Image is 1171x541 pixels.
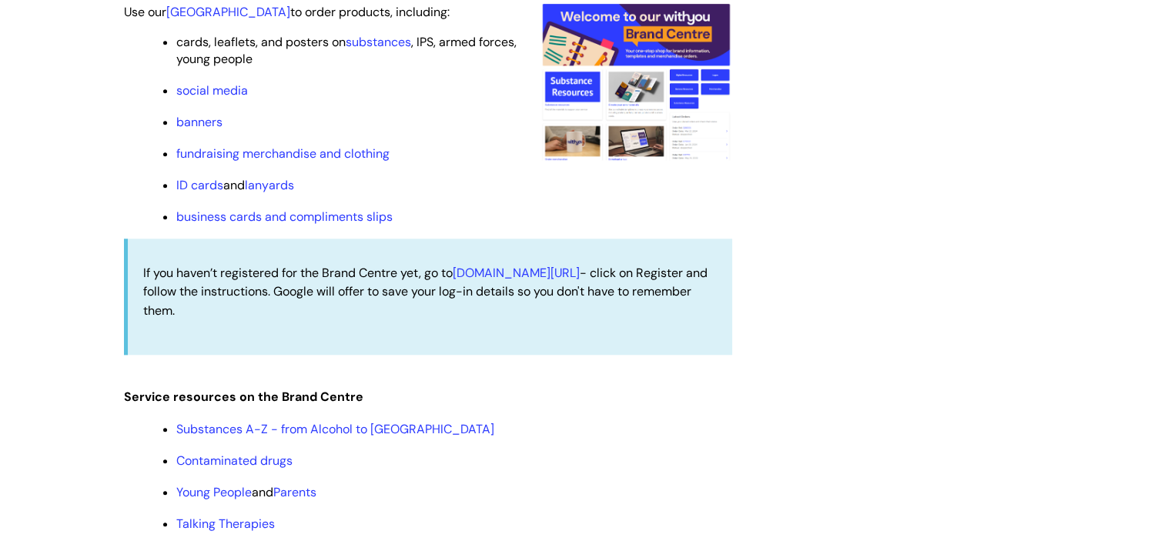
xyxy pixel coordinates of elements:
a: Contaminated drugs [176,453,293,469]
a: fundraising merchandise and clothing [176,145,390,162]
span: Service resources on the Brand Centre [124,389,363,405]
a: lanyards [245,177,294,193]
a: substances [346,34,411,50]
a: [DOMAIN_NAME][URL] [453,265,580,281]
a: banners [176,114,222,130]
span: cards, leaflets, and posters on , IPS, armed forces, young people [176,34,517,67]
a: ID cards [176,177,223,193]
img: A screenshot of the homepage of the Brand Centre showing how easy it is to navigate [540,2,732,161]
span: If you haven’t registered for the Brand Centre yet, go to - click on Register and follow the inst... [143,265,708,319]
a: social media [176,82,248,99]
a: business cards and compliments slips [176,209,393,225]
span: and [176,177,294,193]
a: Parents [273,484,316,500]
a: [GEOGRAPHIC_DATA] [166,4,290,20]
span: and [176,484,316,500]
a: Substances A-Z - from Alcohol to [GEOGRAPHIC_DATA] [176,421,494,437]
span: Use our to order products, including: [124,4,450,20]
a: Young People [176,484,252,500]
a: Talking Therapies [176,516,275,532]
